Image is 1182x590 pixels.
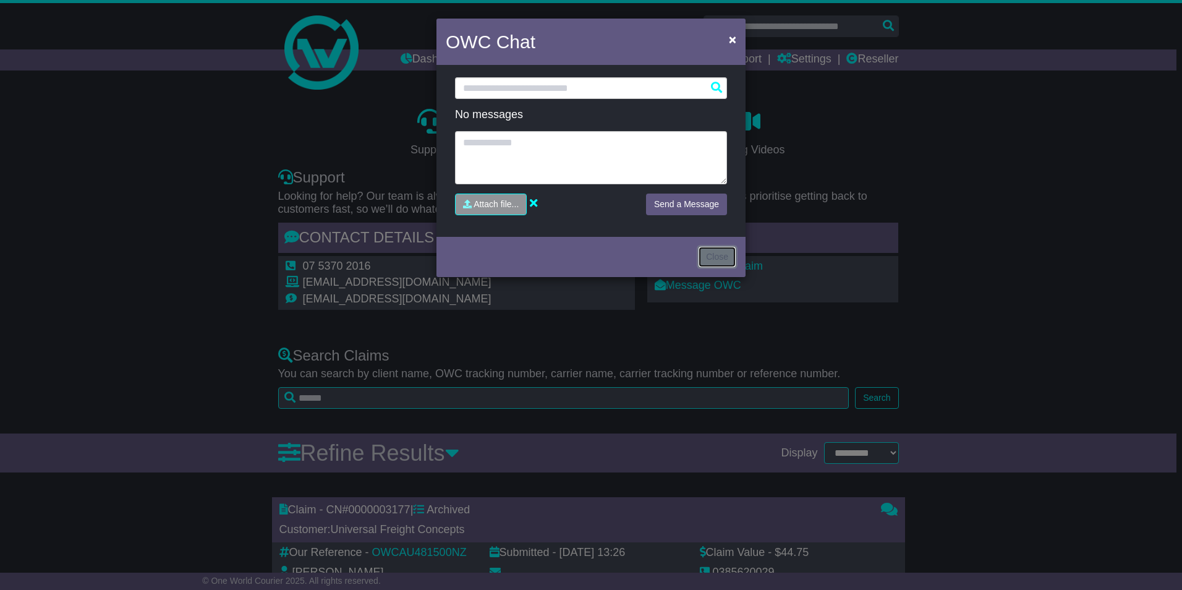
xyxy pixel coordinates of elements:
button: Close [698,246,736,268]
p: No messages [455,108,727,122]
button: Send a Message [646,194,727,215]
button: Close [723,27,742,52]
span: × [729,32,736,46]
h4: OWC Chat [446,28,535,56]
